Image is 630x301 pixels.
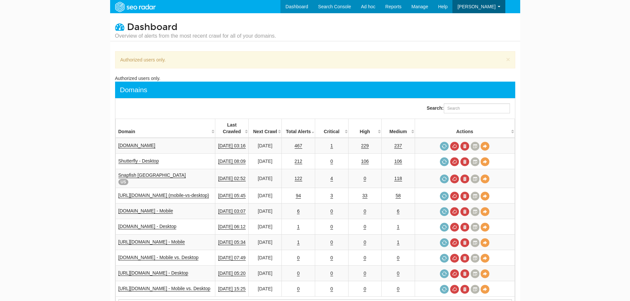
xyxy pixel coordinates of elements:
a: Crawl History [471,254,480,263]
th: Actions: activate to sort column ascending [415,119,515,138]
button: × [506,56,510,63]
div: Authorized users only. [115,51,515,68]
a: [DATE] 05:45 [218,193,246,199]
a: Crawl History [471,223,480,232]
td: [DATE] [248,250,282,266]
a: [DOMAIN_NAME] - Mobile [118,208,173,214]
a: View Domain Overview [481,142,489,151]
span: Reports [385,4,401,9]
a: 0 [330,255,333,261]
a: Cancel in-progress audit [450,285,459,294]
a: 0 [397,255,399,261]
a: [DATE] 07:49 [218,255,246,261]
a: Crawl History [471,285,480,294]
td: [DATE] [248,281,282,297]
a: Cancel in-progress audit [450,269,459,278]
a: Delete most recent audit [460,285,469,294]
a: Crawl History [471,174,480,183]
td: [DATE] [248,219,282,235]
a: 0 [397,271,399,276]
a: Request a crawl [440,207,449,216]
a: 6 [397,208,399,214]
a: [DOMAIN_NAME] [118,143,155,148]
input: Search: [444,103,510,113]
small: Overview of alerts from the most recent crawl for all of your domains. [115,32,276,40]
a: Crawl History [471,142,480,151]
a: Delete most recent audit [460,238,469,247]
td: [DATE] [248,204,282,219]
a: 3 [330,193,333,199]
div: Domains [120,85,147,95]
div: Authorized users only. [115,75,515,82]
a: View Domain Overview [481,269,489,278]
th: High: activate to sort column descending [348,119,382,138]
a: [URL][DOMAIN_NAME] - Mobile vs. Desktop [118,286,211,291]
a: 0 [330,208,333,214]
th: Total Alerts: activate to sort column ascending [282,119,315,138]
a: Request a crawl [440,238,449,247]
a: Delete most recent audit [460,269,469,278]
span: Dashboard [127,21,178,33]
a: [DATE] 05:34 [218,240,246,245]
a: [DATE] 03:07 [218,208,246,214]
td: [DATE] [248,154,282,169]
a: Snapfish [GEOGRAPHIC_DATA] [118,172,186,178]
a: 1 [297,224,300,230]
span: Manage [411,4,428,9]
a: 0 [363,240,366,245]
th: Next Crawl: activate to sort column descending [248,119,282,138]
a: 94 [296,193,301,199]
a: Request a crawl [440,269,449,278]
a: [DATE] 15:25 [218,286,246,292]
a: Shutterfly - Desktop [118,158,159,164]
a: 0 [297,255,300,261]
td: [DATE] [248,169,282,188]
span: Ad hoc [361,4,375,9]
a: Crawl History [471,157,480,166]
a: 0 [330,271,333,276]
a: 0 [363,208,366,214]
a: Cancel in-progress audit [450,157,459,166]
a: 1 [297,240,300,245]
a: 118 [394,176,402,181]
a: [DATE] 05:20 [218,271,246,276]
a: Crawl History [471,207,480,216]
a: 0 [363,286,366,292]
a: [URL][DOMAIN_NAME] - Desktop [118,270,189,276]
a: 1 [397,224,399,230]
a: View Domain Overview [481,207,489,216]
a: View Domain Overview [481,285,489,294]
label: Search: [427,103,510,113]
a: 0 [363,271,366,276]
a: Crawl History [471,238,480,247]
a: 237 [394,143,402,149]
a: Request a crawl [440,192,449,201]
a: 4 [330,176,333,181]
a: Delete most recent audit [460,207,469,216]
a: 122 [295,176,302,181]
a: View Domain Overview [481,174,489,183]
a: [DOMAIN_NAME] - Desktop [118,224,177,229]
a: [DATE] 02:52 [218,176,246,181]
a: Cancel in-progress audit [450,192,459,201]
span: US [118,179,129,185]
a: 0 [363,176,366,181]
a: Crawl History [471,269,480,278]
th: Critical: activate to sort column descending [315,119,348,138]
td: [DATE] [248,266,282,281]
a: Cancel in-progress audit [450,174,459,183]
a: [URL][DOMAIN_NAME] (mobile-vs-desktop) [118,193,209,198]
a: View Domain Overview [481,238,489,247]
img: SEORadar [112,1,158,13]
a: Cancel in-progress audit [450,254,459,263]
a: Request a crawl [440,157,449,166]
td: [DATE] [248,235,282,250]
a: 229 [361,143,369,149]
i:  [115,22,124,31]
a: Cancel in-progress audit [450,207,459,216]
a: 0 [330,240,333,245]
a: Request a crawl [440,223,449,232]
a: Request a crawl [440,285,449,294]
span: Search Console [318,4,351,9]
th: Last Crawled: activate to sort column descending [215,119,249,138]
